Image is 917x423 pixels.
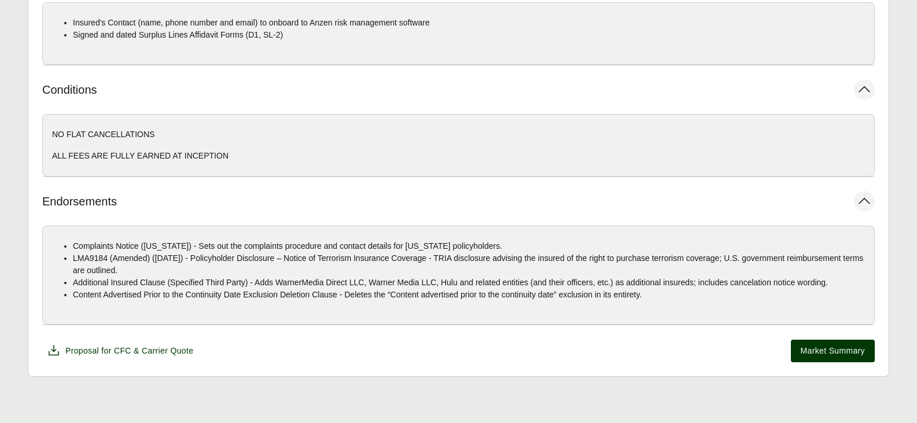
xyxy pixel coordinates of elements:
p: ALL FEES ARE FULLY EARNED AT INCEPTION [52,150,865,162]
span: Conditions [42,83,97,97]
p: Insured's Contact (name, phone number and email) to onboard to Anzen risk management software [73,17,865,29]
p: NO FLAT CANCELLATIONS [52,128,865,141]
button: Endorsements [42,177,875,226]
span: Endorsements [42,194,117,209]
span: CFC [114,346,131,355]
span: Market Summary [801,345,865,357]
p: Signed and dated Surplus Lines Affidavit Forms (D1, SL-2) [73,29,865,41]
button: Conditions [42,65,875,114]
p: Additional Insured Clause (Specified Third Party) - Adds WarnerMedia Direct LLC, Warner Media LLC... [73,277,865,289]
span: Proposal for [65,345,193,357]
p: Content Advertised Prior to the Continuity Date Exclusion Deletion Clause - Deletes the “Content ... [73,289,865,301]
p: LMA9184 (Amended) ([DATE]) - Policyholder Disclosure – Notice of Terrorism Insurance Coverage - T... [73,252,865,277]
button: Market Summary [791,340,875,362]
span: & Carrier Quote [134,346,193,355]
button: Proposal for CFC & Carrier Quote [42,339,198,362]
p: Complaints Notice ([US_STATE]) - Sets out the complaints procedure and contact details for [US_ST... [73,240,865,252]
